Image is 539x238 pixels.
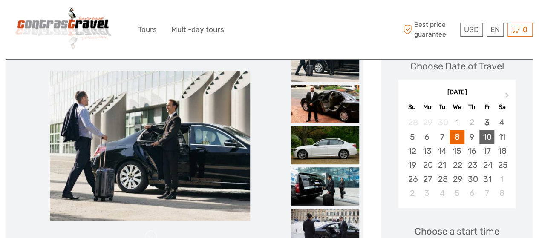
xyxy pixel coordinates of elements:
[435,130,450,144] div: Choose Tuesday, October 7th, 2025
[420,144,435,158] div: Choose Monday, October 13th, 2025
[98,13,108,23] button: Open LiveChat chat widget
[435,186,450,200] div: Choose Tuesday, November 4th, 2025
[464,186,479,200] div: Choose Thursday, November 6th, 2025
[487,23,504,37] div: EN
[464,158,479,172] div: Choose Thursday, October 23rd, 2025
[450,101,464,113] div: We
[464,130,479,144] div: Choose Thursday, October 9th, 2025
[420,115,435,129] div: Not available Monday, September 29th, 2025
[479,144,494,158] div: Choose Friday, October 17th, 2025
[435,144,450,158] div: Choose Tuesday, October 14th, 2025
[410,60,504,73] div: Choose Date of Travel
[420,130,435,144] div: Choose Monday, October 6th, 2025
[450,130,464,144] div: Choose Wednesday, October 8th, 2025
[435,158,450,172] div: Choose Tuesday, October 21st, 2025
[404,115,419,129] div: Not available Sunday, September 28th, 2025
[464,25,479,34] span: USD
[398,88,516,97] div: [DATE]
[404,144,419,158] div: Choose Sunday, October 12th, 2025
[522,25,529,34] span: 0
[450,186,464,200] div: Choose Wednesday, November 5th, 2025
[404,130,419,144] div: Choose Sunday, October 5th, 2025
[494,158,509,172] div: Choose Saturday, October 25th, 2025
[494,186,509,200] div: Choose Saturday, November 8th, 2025
[450,115,464,129] div: Not available Wednesday, October 1st, 2025
[420,172,435,186] div: Choose Monday, October 27th, 2025
[450,144,464,158] div: Choose Wednesday, October 15th, 2025
[479,115,494,129] div: Choose Friday, October 3rd, 2025
[479,130,494,144] div: Choose Friday, October 10th, 2025
[420,186,435,200] div: Choose Monday, November 3rd, 2025
[171,23,224,36] a: Multi-day tours
[479,158,494,172] div: Choose Friday, October 24th, 2025
[479,172,494,186] div: Choose Friday, October 31st, 2025
[464,101,479,113] div: Th
[494,144,509,158] div: Choose Saturday, October 18th, 2025
[464,115,479,129] div: Not available Thursday, October 2nd, 2025
[494,130,509,144] div: Choose Saturday, October 11th, 2025
[479,101,494,113] div: Fr
[138,23,157,36] a: Tours
[435,115,450,129] div: Not available Tuesday, September 30th, 2025
[404,172,419,186] div: Choose Sunday, October 26th, 2025
[291,126,359,164] img: 23c213ffcfd6440c95ebea997a80c47e_slider_thumbnail.png
[464,172,479,186] div: Choose Thursday, October 30th, 2025
[420,158,435,172] div: Choose Monday, October 20th, 2025
[404,186,419,200] div: Choose Sunday, November 2nd, 2025
[479,186,494,200] div: Choose Friday, November 7th, 2025
[401,20,458,39] span: Best price guarantee
[494,172,509,186] div: Choose Saturday, November 1st, 2025
[50,71,250,221] img: 9e34b440913740db8a208ed4c9403003_main_slider.jpeg
[415,225,499,238] span: Choose a start time
[404,158,419,172] div: Choose Sunday, October 19th, 2025
[494,101,509,113] div: Sa
[450,158,464,172] div: Choose Wednesday, October 22nd, 2025
[401,115,513,200] div: month 2025-10
[435,101,450,113] div: Tu
[464,144,479,158] div: Choose Thursday, October 16th, 2025
[15,6,112,53] img: 3383-ee8cc717-9a6b-44c8-b5b4-ad8ebd777713_logo_big.png
[435,172,450,186] div: Choose Tuesday, October 28th, 2025
[291,167,359,206] img: c01e105ab55e4af4b00f7ff053dbaea3_slider_thumbnail.jpeg
[291,85,359,123] img: beefeb6bc10746d98259470146d473c5_slider_thumbnail.jpeg
[404,101,419,113] div: Su
[291,43,359,82] img: 9e34b440913740db8a208ed4c9403003_slider_thumbnail.jpeg
[12,15,96,22] p: We're away right now. Please check back later!
[450,172,464,186] div: Choose Wednesday, October 29th, 2025
[494,115,509,129] div: Choose Saturday, October 4th, 2025
[501,90,515,104] button: Next Month
[420,101,435,113] div: Mo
